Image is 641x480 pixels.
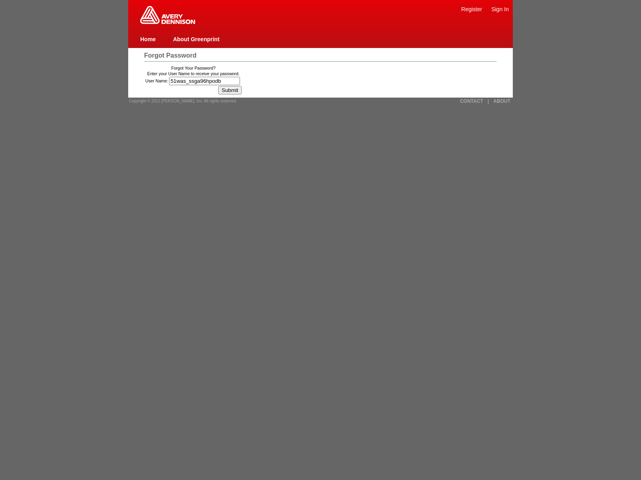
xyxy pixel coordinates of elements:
a: Greenprint [140,20,195,25]
td: Forgot Your Password? [145,66,242,70]
td: Enter your User Name to receive your password. [145,71,242,76]
a: ABOUT [493,98,510,104]
span: Forgot Password [144,52,197,59]
a: Sign In [491,6,509,12]
label: User Name: [145,78,168,83]
a: | [488,98,489,104]
a: CONTACT [460,98,483,104]
a: About Greenprint [173,36,220,42]
a: Home [140,36,156,42]
span: Copyright © 2012 [PERSON_NAME], Inc. All rights reserved. [129,99,237,103]
img: Home [140,6,195,24]
a: Register [461,6,482,12]
input: Submit [218,86,241,94]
